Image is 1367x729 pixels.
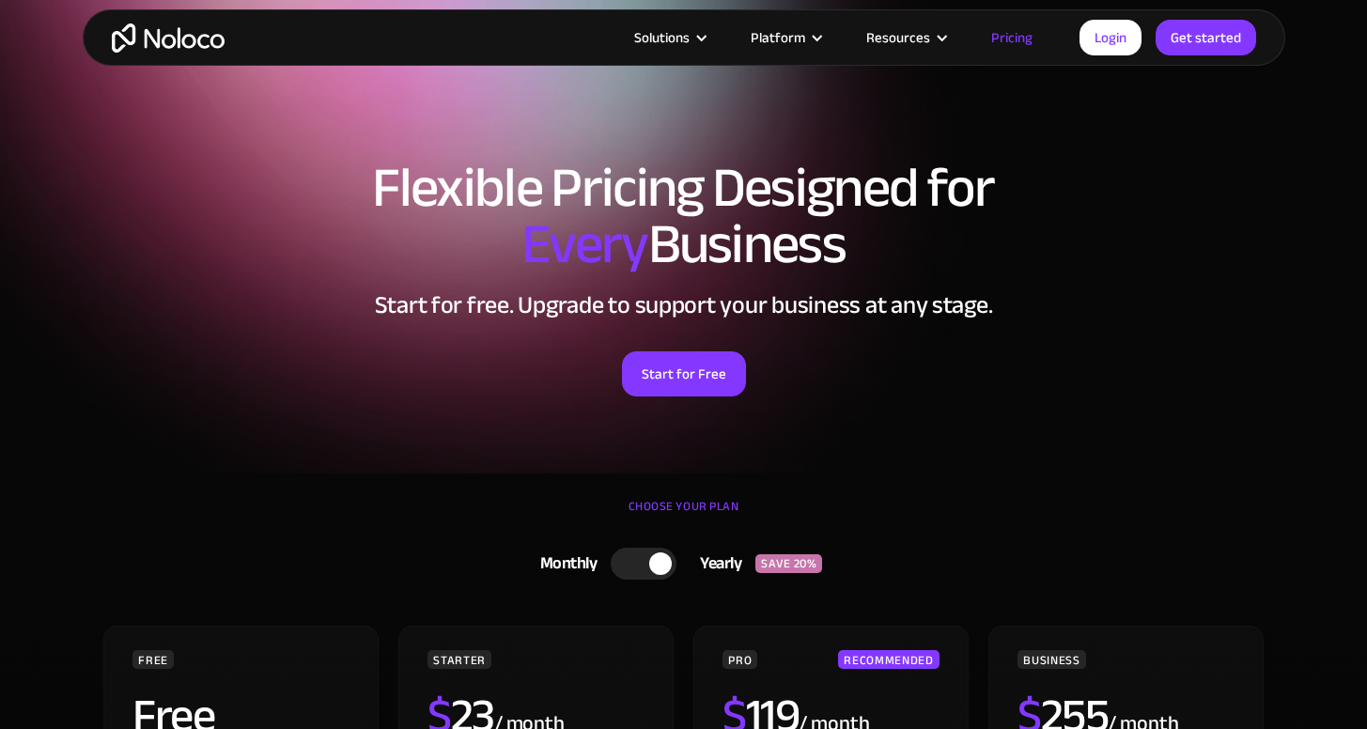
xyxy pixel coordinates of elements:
div: PRO [722,650,757,669]
div: Resources [843,25,968,50]
div: STARTER [427,650,490,669]
a: Get started [1156,20,1256,55]
h2: Start for free. Upgrade to support your business at any stage. [101,291,1266,319]
h1: Flexible Pricing Designed for Business [101,160,1266,272]
a: home [112,23,225,53]
div: FREE [132,650,174,669]
div: Solutions [634,25,690,50]
div: BUSINESS [1017,650,1085,669]
div: Solutions [611,25,727,50]
div: Platform [751,25,805,50]
div: Monthly [517,550,612,578]
span: Every [521,192,648,297]
div: CHOOSE YOUR PLAN [101,492,1266,539]
a: Login [1080,20,1142,55]
div: Platform [727,25,843,50]
div: SAVE 20% [755,554,822,573]
a: Start for Free [622,351,746,396]
a: Pricing [968,25,1056,50]
div: Resources [866,25,930,50]
div: Yearly [676,550,755,578]
div: RECOMMENDED [838,650,939,669]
